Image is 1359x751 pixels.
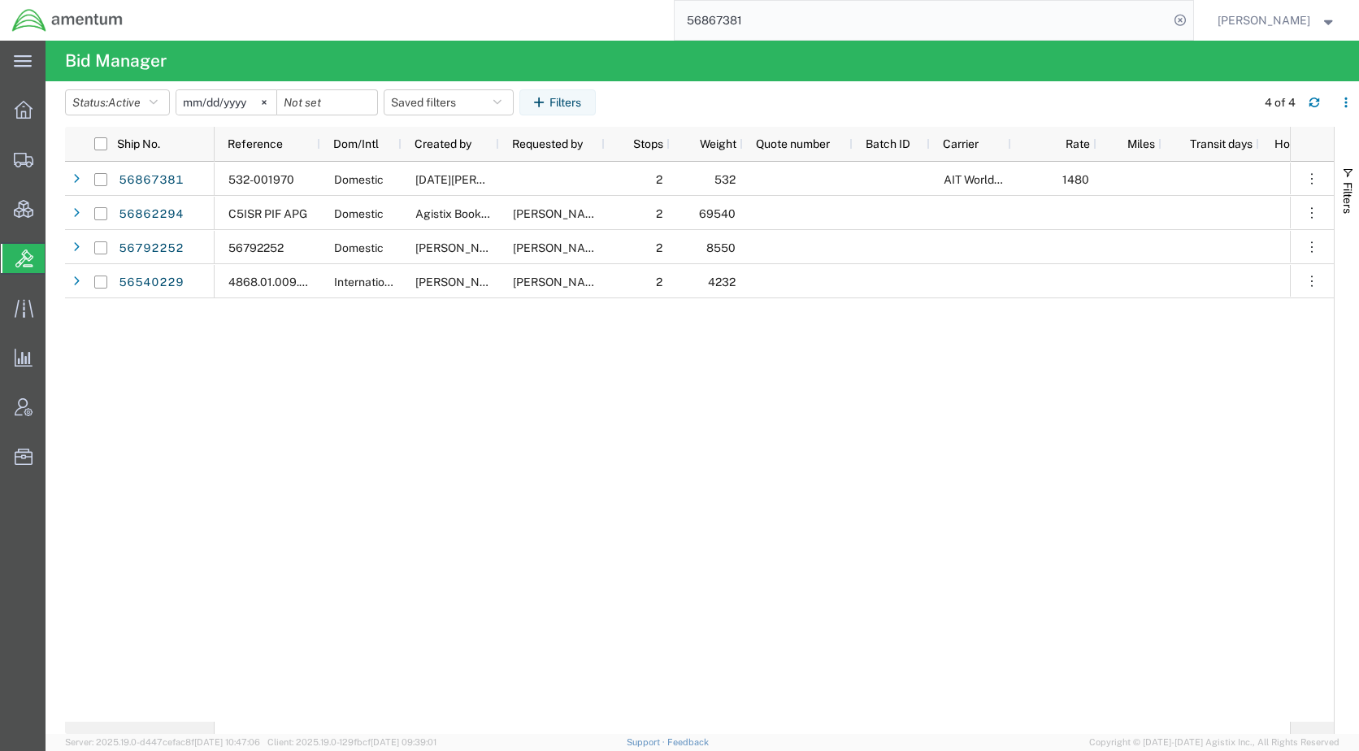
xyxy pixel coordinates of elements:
[194,737,260,747] span: [DATE] 10:47:06
[627,737,667,747] a: Support
[944,173,1018,186] span: AIT Worldwide
[415,241,601,254] span: Carlos Fastin
[415,276,508,289] span: Amenew Masho
[65,41,167,81] h4: Bid Manager
[513,241,606,254] span: Jeremy Smith
[1274,137,1294,150] span: Hot
[512,137,583,150] span: Requested by
[756,137,830,150] span: Quote number
[117,137,160,150] span: Ship No.
[656,276,662,289] span: 2
[176,90,276,115] input: Not set
[277,90,377,115] input: Not set
[118,236,185,262] a: 56792252
[1341,182,1354,214] span: Filters
[333,137,379,150] span: Dom/Intl
[656,207,662,220] span: 2
[118,270,185,296] a: 56540229
[714,173,736,186] span: 532
[1218,11,1310,29] span: Kent Gilman
[228,137,283,150] span: Reference
[866,137,910,150] span: Batch ID
[334,241,384,254] span: Domestic
[118,202,185,228] a: 56862294
[108,96,141,109] span: Active
[228,173,294,186] span: 532-001970
[1089,736,1339,749] span: Copyright © [DATE]-[DATE] Agistix Inc., All Rights Reserved
[228,207,307,220] span: C5ISR PIF APG
[513,276,606,289] span: Amenew Masho
[1174,137,1253,150] span: Transit days
[513,207,606,220] span: Jason Stieber
[228,276,423,289] span: 4868.01.009.C.0007AA.EG.AMTODC
[228,241,284,254] span: 56792252
[65,89,170,115] button: Status:Active
[334,173,384,186] span: Domestic
[371,737,436,747] span: [DATE] 09:39:01
[656,241,662,254] span: 2
[618,137,663,150] span: Stops
[415,207,497,220] span: Agistix Booking
[65,737,260,747] span: Server: 2025.19.0-d447cefac8f
[118,167,185,193] a: 56867381
[519,89,596,115] button: Filters
[943,137,979,150] span: Carrier
[334,276,401,289] span: International
[1217,11,1337,30] button: [PERSON_NAME]
[656,173,662,186] span: 2
[683,137,736,150] span: Weight
[11,8,124,33] img: logo
[267,737,436,747] span: Client: 2025.19.0-129fbcf
[1109,137,1155,150] span: Miles
[667,737,709,747] a: Feedback
[334,207,384,220] span: Domestic
[1062,173,1089,186] span: 1480
[384,89,514,115] button: Saved filters
[1024,137,1090,150] span: Rate
[675,1,1169,40] input: Search for shipment number, reference number
[706,241,736,254] span: 8550
[699,207,736,220] span: 69540
[1265,94,1296,111] div: 4 of 4
[708,276,736,289] span: 4232
[415,173,544,186] span: Noel Arrieta
[415,137,471,150] span: Created by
